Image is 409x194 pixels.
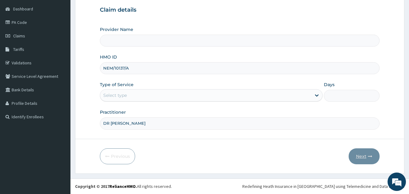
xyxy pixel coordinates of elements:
[100,82,134,88] label: Type of Service
[100,148,135,164] button: Previous
[100,3,115,18] div: Minimize live chat window
[100,7,379,13] h3: Claim details
[100,62,379,74] input: Enter HMO ID
[70,178,409,194] footer: All rights reserved.
[13,6,33,12] span: Dashboard
[100,117,379,129] input: Enter Name
[100,54,117,60] label: HMO ID
[109,184,136,189] a: RelianceHMO
[100,109,126,115] label: Practitioner
[13,33,25,39] span: Claims
[242,183,404,189] div: Redefining Heath Insurance in [GEOGRAPHIC_DATA] using Telemedicine and Data Science!
[13,47,24,52] span: Tariffs
[11,31,25,46] img: d_794563401_company_1708531726252_794563401
[349,148,380,164] button: Next
[100,26,133,32] label: Provider Name
[75,184,137,189] strong: Copyright © 2017 .
[36,58,85,120] span: We're online!
[324,82,335,88] label: Days
[3,129,117,150] textarea: Type your message and hit 'Enter'
[32,34,103,42] div: Chat with us now
[103,92,127,98] div: Select type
